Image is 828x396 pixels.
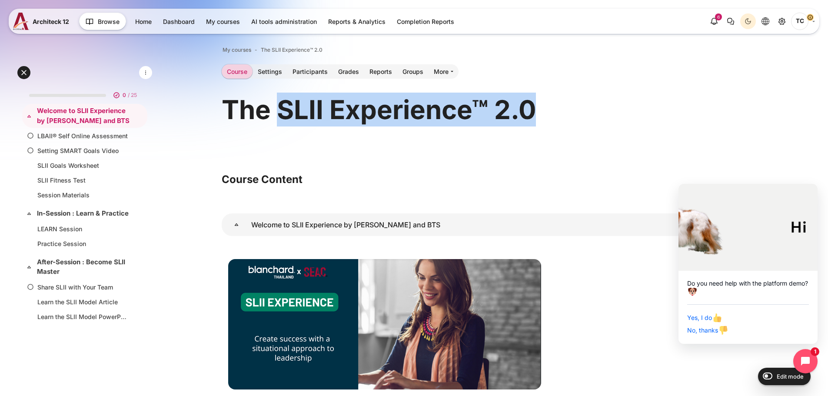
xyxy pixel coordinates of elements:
[37,239,129,248] a: Practice Session
[123,91,126,99] span: 0
[37,190,129,200] a: Session Materials
[37,297,129,306] a: Learn the SLII Model Article
[261,46,323,54] a: The SLII Experience™ 2.0
[222,64,253,79] a: Course
[13,13,73,30] a: A12 A12 Architeck 12
[223,46,251,54] a: My courses
[742,15,755,28] div: Dark Mode
[222,44,771,56] nav: Navigation bar
[392,14,459,29] a: Completion Reports
[222,213,251,236] a: Welcome to SLII Experience by Blanchard and BTS
[253,64,287,79] a: Settings
[37,209,131,219] a: In-Session : Learn & Practice
[364,64,397,79] a: Reports
[791,13,815,30] a: User menu
[222,93,536,126] h1: The SLII Experience™ 2.0
[130,14,157,29] a: Home
[37,161,129,170] a: SLII Goals Worksheet
[37,312,129,321] a: Learn the SLII Model PowerPoint
[37,224,129,233] a: LEARN Session
[397,64,429,79] a: Groups
[37,131,129,140] a: LBAII® Self Online Assessment
[25,112,33,120] span: Collapse
[37,283,129,292] a: Share SLII with Your Team
[791,13,808,30] span: Thanatchaporn Chantapisit
[25,209,33,218] span: Collapse
[37,257,131,277] a: After-Session : Become SLII Master
[13,13,29,30] img: A12
[222,173,771,186] h3: Course Content
[98,17,120,26] span: Browse
[158,14,200,29] a: Dashboard
[22,82,147,104] a: 0 / 25
[774,13,790,29] a: Site administration
[128,91,137,99] span: / 25
[715,13,722,20] div: 6
[228,259,541,389] img: b1a1e7a093bf47d4cbe7cadae1d5713065ad1d5265f086baa3a5101b3ee46bd1096ca37ee5173b9581b5457adac3e50e3...
[37,176,129,185] a: SLII Fitness Test
[333,64,364,79] a: Grades
[287,64,333,79] a: Participants
[777,373,804,380] span: Edit mode
[740,13,756,29] button: Light Mode Dark Mode
[25,263,33,271] span: Collapse
[37,106,131,126] a: Welcome to SLII Experience by [PERSON_NAME] and BTS
[246,14,322,29] a: AI tools administration
[429,64,459,79] a: More
[323,14,391,29] a: Reports & Analytics
[758,13,773,29] button: Languages
[33,17,69,26] span: Architeck 12
[706,13,722,29] div: Show notification window with 6 new notifications
[79,13,126,30] button: Browse
[723,13,738,29] button: There are 0 unread conversations
[201,14,245,29] a: My courses
[37,146,129,155] a: Setting SMART Goals Video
